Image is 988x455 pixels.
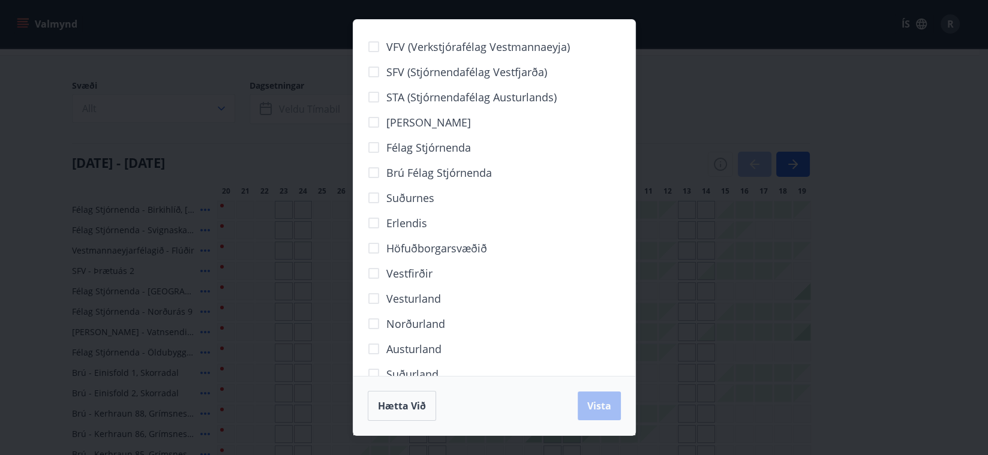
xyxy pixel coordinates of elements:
[386,291,441,306] span: Vesturland
[378,399,426,412] span: Hætta við
[386,316,445,332] span: Norðurland
[386,366,439,382] span: Suðurland
[386,165,492,180] span: Brú félag stjórnenda
[386,341,442,357] span: Austurland
[386,140,471,155] span: Félag stjórnenda
[386,114,471,130] span: [PERSON_NAME]
[386,89,557,105] span: STA (Stjórnendafélag Austurlands)
[386,190,434,206] span: Suðurnes
[386,266,433,281] span: Vestfirðir
[386,215,427,231] span: Erlendis
[386,39,570,55] span: VFV (Verkstjórafélag Vestmannaeyja)
[386,64,547,80] span: SFV (Stjórnendafélag Vestfjarða)
[386,240,487,256] span: Höfuðborgarsvæðið
[368,391,436,421] button: Hætta við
